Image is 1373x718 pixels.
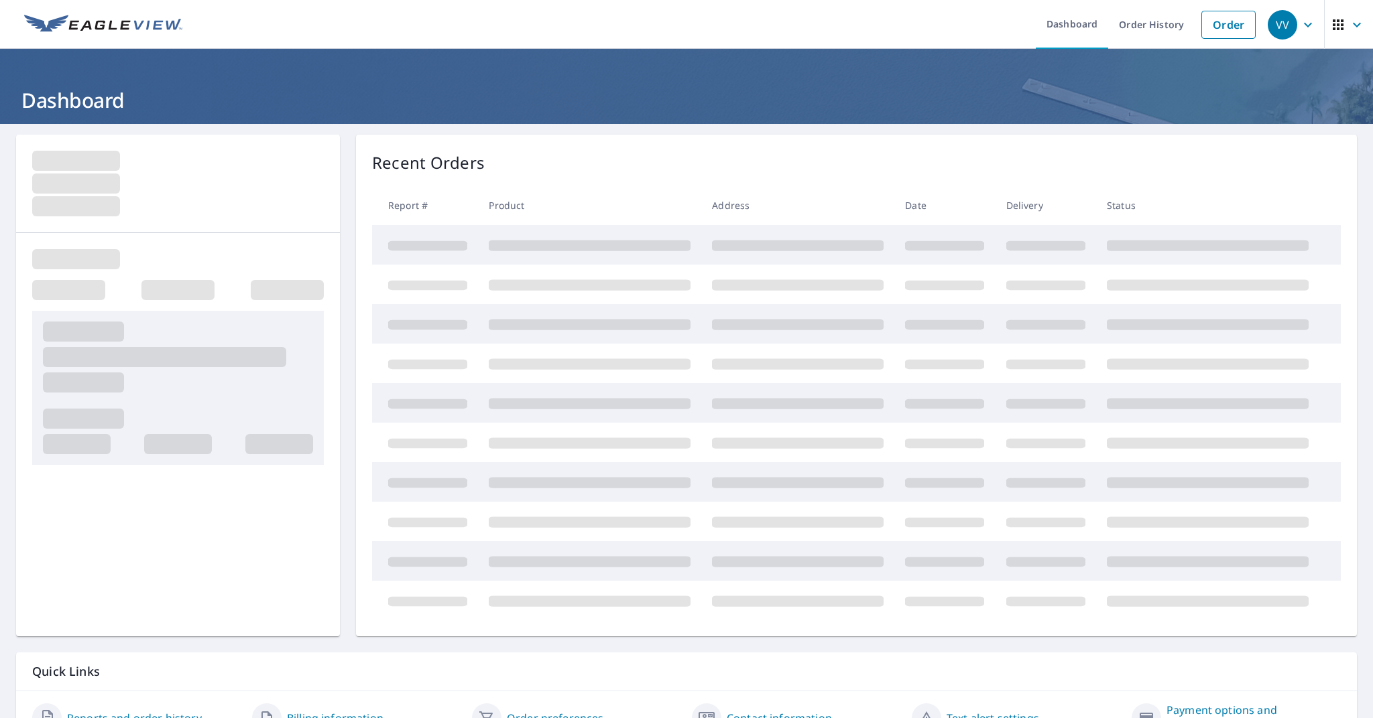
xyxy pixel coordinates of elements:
th: Delivery [996,186,1096,225]
th: Report # [372,186,478,225]
div: VV [1268,10,1297,40]
img: EV Logo [24,15,182,35]
th: Date [894,186,995,225]
th: Product [478,186,701,225]
p: Quick Links [32,663,1341,680]
th: Address [701,186,894,225]
p: Recent Orders [372,151,485,175]
h1: Dashboard [16,86,1357,114]
a: Order [1201,11,1256,39]
th: Status [1096,186,1319,225]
